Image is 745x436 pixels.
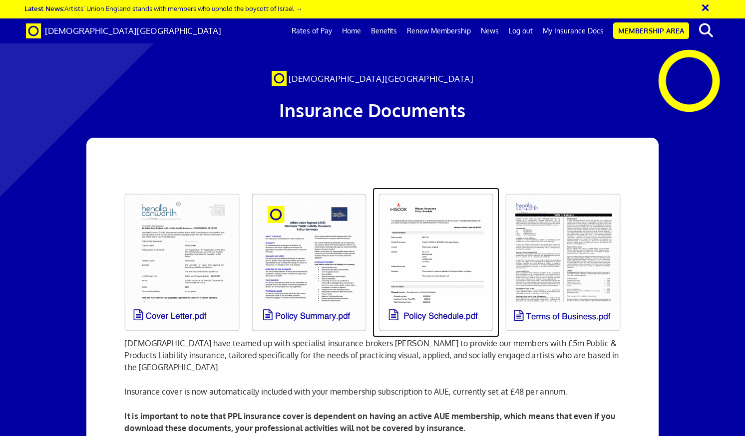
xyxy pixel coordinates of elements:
b: It is important to note that PPL insurance cover is dependent on having an active AUE membership,... [124,411,615,433]
a: Renew Membership [402,18,476,43]
a: Membership Area [613,22,689,39]
span: [DEMOGRAPHIC_DATA][GEOGRAPHIC_DATA] [289,73,474,84]
span: Insurance Documents [279,99,466,121]
a: Rates of Pay [287,18,337,43]
p: Insurance cover is now automatically included with your membership subscription to AUE, currently... [124,386,620,398]
a: Log out [504,18,538,43]
a: Benefits [366,18,402,43]
a: Latest News:Artists’ Union England stands with members who uphold the boycott of Israel → [24,4,302,12]
a: My Insurance Docs [538,18,609,43]
button: search [691,20,722,41]
a: News [476,18,504,43]
span: [DEMOGRAPHIC_DATA][GEOGRAPHIC_DATA] [45,25,221,36]
strong: Latest News: [24,4,64,12]
a: Home [337,18,366,43]
a: Brand [DEMOGRAPHIC_DATA][GEOGRAPHIC_DATA] [18,18,229,43]
p: [DEMOGRAPHIC_DATA] have teamed up with specialist insurance brokers [PERSON_NAME] to provide our ... [124,337,620,373]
